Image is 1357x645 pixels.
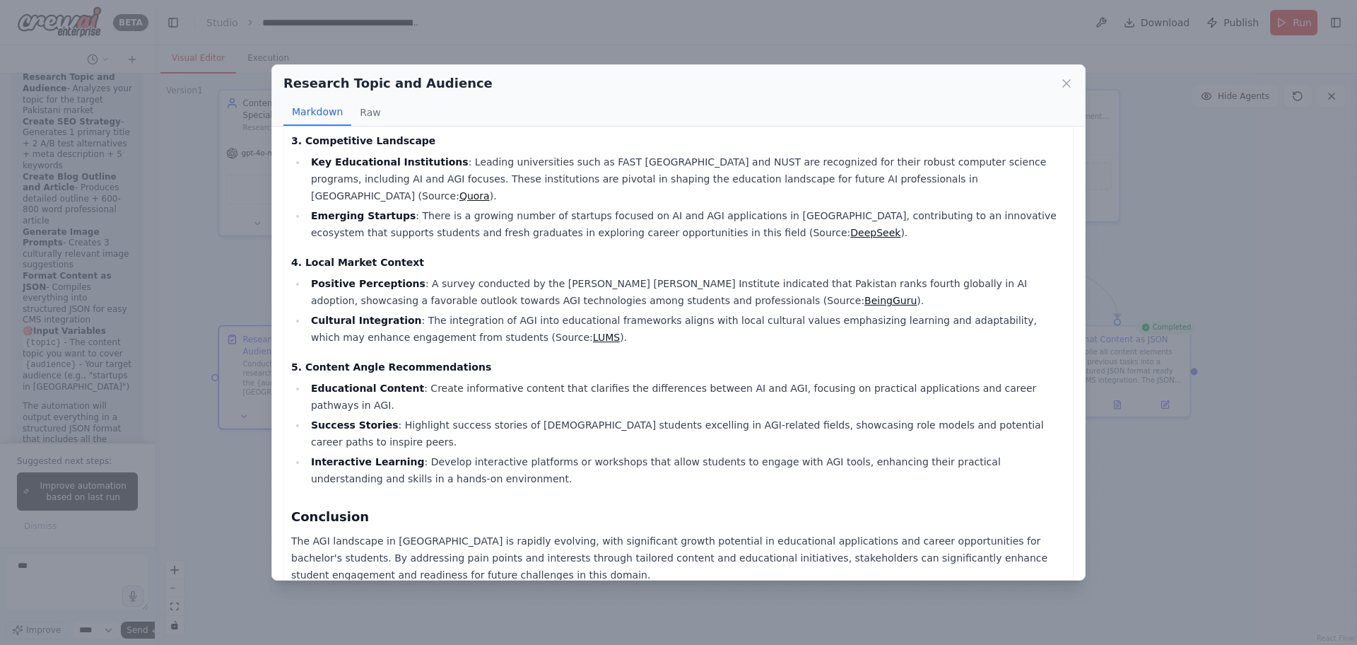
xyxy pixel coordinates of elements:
[307,275,1066,309] li: : A survey conducted by the [PERSON_NAME] [PERSON_NAME] Institute indicated that Pakistan ranks f...
[291,360,1066,374] h4: 5. Content Angle Recommendations
[307,417,1066,451] li: : Highlight success stories of [DEMOGRAPHIC_DATA] students excelling in AGI-related fields, showc...
[307,453,1066,487] li: : Develop interactive platforms or workshops that allow students to engage with AGI tools, enhanc...
[307,312,1066,346] li: : The integration of AGI into educational frameworks aligns with local cultural values emphasizin...
[291,255,1066,269] h4: 4. Local Market Context
[307,153,1066,204] li: : Leading universities such as FAST [GEOGRAPHIC_DATA] and NUST are recognized for their robust co...
[283,99,351,126] button: Markdown
[311,419,399,431] strong: Success Stories
[291,533,1066,583] p: The AGI landscape in [GEOGRAPHIC_DATA] is rapidly evolving, with significant growth potential in ...
[593,332,620,343] a: LUMS
[311,210,416,221] strong: Emerging Startups
[311,156,469,168] strong: Key Educational Institutions
[864,295,917,306] a: BeingGuru
[307,207,1066,241] li: : There is a growing number of startups focused on AI and AGI applications in [GEOGRAPHIC_DATA], ...
[311,315,422,326] strong: Cultural Integration
[459,190,490,202] a: Quora
[311,456,425,467] strong: Interactive Learning
[311,278,425,289] strong: Positive Perceptions
[351,99,389,126] button: Raw
[850,227,900,238] a: DeepSeek
[291,134,1066,148] h4: 3. Competitive Landscape
[311,383,424,394] strong: Educational Content
[291,507,1066,527] h3: Conclusion
[307,380,1066,414] li: : Create informative content that clarifies the differences between AI and AGI, focusing on pract...
[283,74,493,93] h2: Research Topic and Audience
